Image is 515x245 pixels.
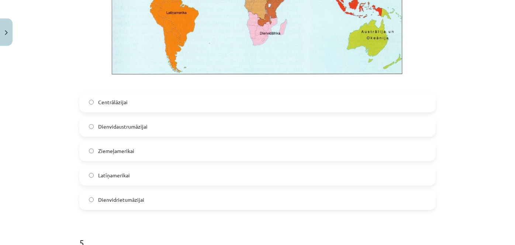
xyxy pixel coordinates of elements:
[98,196,144,204] span: Dienvidrietumāzijai
[89,149,94,153] input: Ziemeļamerikai
[98,123,148,130] span: Dienvidaustrumāzijai
[89,173,94,178] input: Latīņamerikai
[98,147,134,155] span: Ziemeļamerikai
[98,171,130,179] span: Latīņamerikai
[98,98,128,106] span: Centrālāzijai
[89,100,94,105] input: Centrālāzijai
[5,30,8,35] img: icon-close-lesson-0947bae3869378f0d4975bcd49f059093ad1ed9edebbc8119c70593378902aed.svg
[89,197,94,202] input: Dienvidrietumāzijai
[89,124,94,129] input: Dienvidaustrumāzijai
